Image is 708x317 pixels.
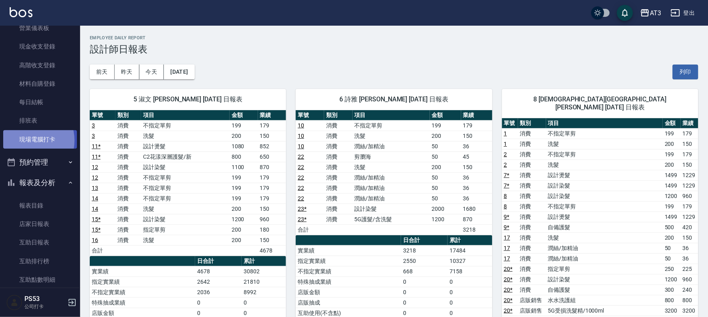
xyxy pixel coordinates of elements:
[141,151,230,162] td: C2花漾深層護髮/新
[3,215,77,233] a: 店家日報表
[305,95,482,103] span: 6 詩雅 [PERSON_NAME] [DATE] 日報表
[258,193,286,204] td: 179
[353,120,430,131] td: 不指定單剪
[324,151,353,162] td: 消費
[518,191,546,201] td: 消費
[324,183,353,193] td: 消費
[353,131,430,141] td: 洗髮
[518,253,546,264] td: 消費
[90,245,115,256] td: 合計
[353,214,430,224] td: 5G護髮/含洗髮
[546,285,663,295] td: 自備護髮
[115,110,141,121] th: 類別
[546,170,663,180] td: 設計燙髮
[663,128,680,139] td: 199
[353,183,430,193] td: 潤絲/加精油
[115,172,141,183] td: 消費
[546,274,663,285] td: 設計染髮
[546,264,663,274] td: 指定單剪
[324,110,353,121] th: 類別
[115,151,141,162] td: 消費
[518,212,546,222] td: 消費
[298,185,304,191] a: 22
[663,160,680,170] td: 200
[324,162,353,172] td: 消費
[461,172,492,183] td: 36
[518,149,546,160] td: 消費
[461,110,492,121] th: 業績
[546,253,663,264] td: 潤絲/加精油
[353,162,430,172] td: 洗髮
[298,164,304,170] a: 22
[258,245,286,256] td: 4678
[258,183,286,193] td: 179
[546,139,663,149] td: 洗髮
[673,65,698,79] button: 列印
[258,110,286,121] th: 業績
[115,214,141,224] td: 消費
[430,172,461,183] td: 50
[298,143,304,149] a: 10
[90,35,698,40] h2: Employee Daily Report
[115,131,141,141] td: 消費
[448,245,492,256] td: 17484
[242,256,286,267] th: 累計
[324,141,353,151] td: 消費
[141,172,230,183] td: 不指定單剪
[546,191,663,201] td: 設計染髮
[401,297,448,308] td: 0
[3,75,77,93] a: 材料自購登錄
[546,180,663,191] td: 設計染髮
[430,131,461,141] td: 200
[663,243,680,253] td: 50
[195,266,242,277] td: 4678
[258,120,286,131] td: 179
[546,212,663,222] td: 設計燙髮
[298,174,304,181] a: 22
[90,110,286,256] table: a dense table
[115,204,141,214] td: 消費
[115,65,139,79] button: 昨天
[115,235,141,245] td: 消費
[296,110,492,235] table: a dense table
[504,130,507,137] a: 1
[663,274,680,285] td: 1200
[3,252,77,271] a: 互助排行榜
[258,162,286,172] td: 870
[230,204,258,214] td: 200
[10,7,32,17] img: Logo
[230,224,258,235] td: 200
[546,222,663,232] td: 自備護髮
[461,141,492,151] td: 36
[141,120,230,131] td: 不指定單剪
[115,162,141,172] td: 消費
[504,234,510,241] a: 17
[430,183,461,193] td: 50
[296,266,401,277] td: 不指定實業績
[298,195,304,202] a: 22
[258,131,286,141] td: 150
[3,19,77,37] a: 營業儀表板
[663,222,680,232] td: 500
[518,170,546,180] td: 消費
[546,295,663,305] td: 水水洗護組
[663,139,680,149] td: 200
[24,303,65,310] p: 公司打卡
[92,174,98,181] a: 12
[430,110,461,121] th: 金額
[258,172,286,183] td: 179
[681,212,698,222] td: 1229
[141,224,230,235] td: 指定單剪
[663,201,680,212] td: 199
[430,120,461,131] td: 199
[546,305,663,316] td: 5G受損洗髮精/1000ml
[461,131,492,141] td: 150
[3,93,77,111] a: 每日結帳
[448,235,492,246] th: 累計
[90,277,195,287] td: 指定實業績
[663,232,680,243] td: 200
[353,110,430,121] th: 項目
[92,206,98,212] a: 14
[115,183,141,193] td: 消費
[461,214,492,224] td: 870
